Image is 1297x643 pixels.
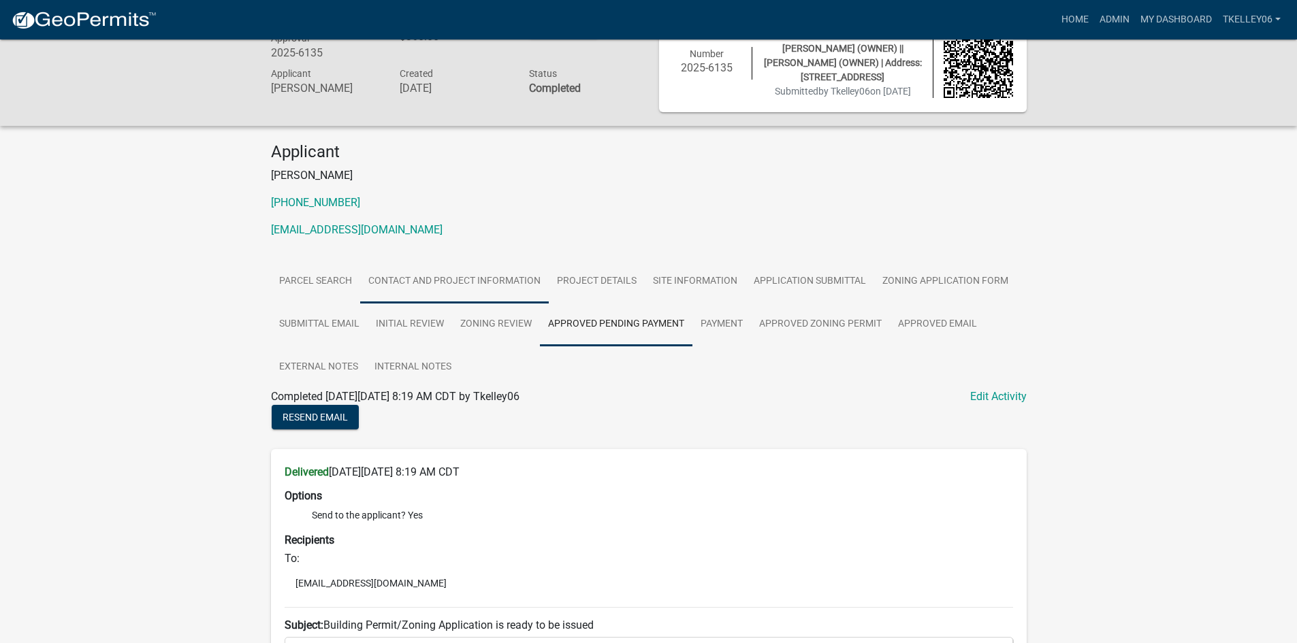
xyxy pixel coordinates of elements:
h6: [DATE][DATE] 8:19 AM CDT [285,465,1013,478]
span: Applicant [271,68,311,79]
strong: Options [285,489,322,502]
a: Approved Zoning Permit [751,303,890,346]
strong: Delivered [285,465,329,478]
a: Approved Email [890,303,985,346]
h6: 2025-6135 [271,46,380,59]
img: QR code [944,29,1013,98]
a: Zoning Review [452,303,540,346]
span: by Tkelley06 [818,86,870,97]
span: Created [400,68,433,79]
strong: Recipients [285,533,334,546]
span: Number [690,48,724,59]
a: Payment [692,303,751,346]
a: Tkelley06 [1217,7,1286,33]
a: Admin [1094,7,1135,33]
a: Zoning Application Form [874,260,1016,303]
li: Send to the applicant? Yes [312,508,1013,523]
li: [EMAIL_ADDRESS][DOMAIN_NAME] [285,573,1013,593]
a: My Dashboard [1135,7,1217,33]
a: Home [1056,7,1094,33]
a: Edit Activity [970,389,1027,405]
a: Site Information [645,260,746,303]
h6: 2025-6135 [673,61,742,74]
a: Parcel search [271,260,360,303]
button: Resend Email [272,405,359,429]
strong: Completed [529,82,581,95]
h4: Applicant [271,142,1027,162]
h6: Building Permit/Zoning Application is ready to be issued [285,619,1013,631]
a: [EMAIL_ADDRESS][DOMAIN_NAME] [271,223,443,236]
a: [PHONE_NUMBER] [271,196,360,209]
span: Resend Email [283,412,348,423]
a: Project Details [549,260,645,303]
p: [PERSON_NAME] [271,167,1027,184]
a: Approved Pending Payment [540,303,692,346]
strong: Subject: [285,619,323,631]
h6: [DATE] [400,82,509,95]
span: Submitted on [DATE] [775,86,911,97]
a: Application Submittal [746,260,874,303]
a: Initial Review [368,303,452,346]
span: Status [529,68,557,79]
a: External Notes [271,346,366,389]
a: Internal Notes [366,346,460,389]
h6: [PERSON_NAME] [271,82,380,95]
span: Completed [DATE][DATE] 8:19 AM CDT by Tkelley06 [271,390,519,403]
a: Contact and Project Information [360,260,549,303]
h6: To: [285,552,1013,565]
a: Submittal Email [271,303,368,346]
